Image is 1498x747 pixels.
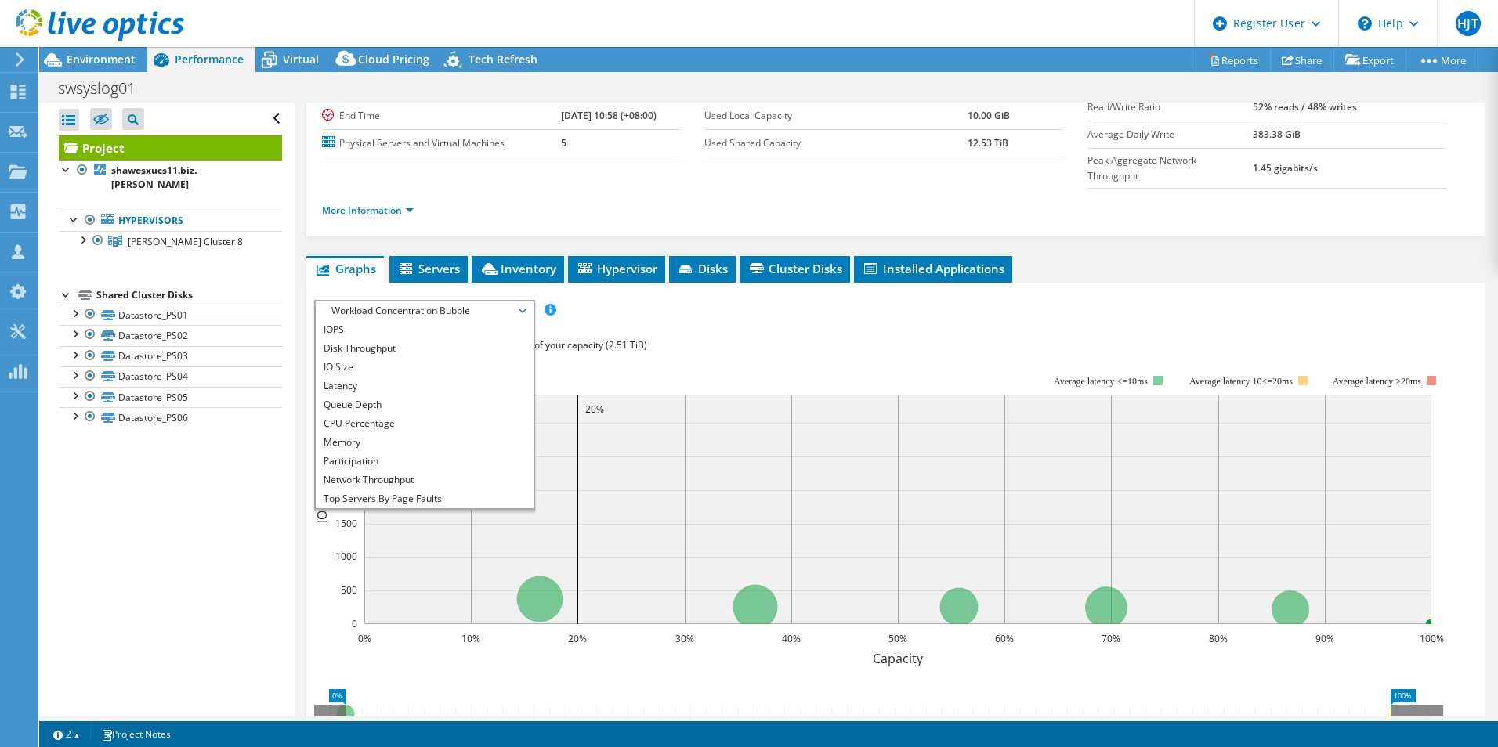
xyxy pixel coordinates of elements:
[425,338,647,352] span: 73% of IOPS falls on 20% of your capacity (2.51 TiB)
[357,632,371,645] text: 0%
[1196,48,1271,72] a: Reports
[561,136,566,150] b: 5
[1253,128,1301,141] b: 383.38 GiB
[576,261,657,276] span: Hypervisor
[568,632,587,645] text: 20%
[675,632,694,645] text: 30%
[704,135,968,151] label: Used Shared Capacity
[1102,632,1120,645] text: 70%
[316,320,533,339] li: IOPS
[313,496,331,523] text: IOPS
[1087,99,1253,115] label: Read/Write Ratio
[283,52,319,67] span: Virtual
[1406,48,1478,72] a: More
[968,136,1008,150] b: 12.53 TiB
[704,108,968,124] label: Used Local Capacity
[324,301,525,320] span: Workload Concentration Bubble
[1419,632,1443,645] text: 100%
[1315,632,1334,645] text: 90%
[67,52,136,67] span: Environment
[59,305,282,325] a: Datastore_PS01
[59,325,282,345] a: Datastore_PS02
[322,108,561,124] label: End Time
[1189,376,1293,387] tspan: Average latency 10<=20ms
[175,52,244,67] span: Performance
[128,235,243,248] span: [PERSON_NAME] Cluster 8
[314,261,376,276] span: Graphs
[561,109,657,122] b: [DATE] 10:58 (+08:00)
[341,583,357,597] text: 500
[1270,48,1334,72] a: Share
[1087,153,1253,184] label: Peak Aggregate Network Throughput
[335,517,357,530] text: 1500
[42,724,91,744] a: 2
[322,204,414,217] a: More Information
[1253,161,1318,175] b: 1.45 gigabits/s
[585,402,604,416] text: 20%
[316,395,533,414] li: Queue Depth
[479,261,556,276] span: Inventory
[1054,376,1148,387] tspan: Average latency <=10ms
[51,80,160,97] h1: swsyslog01
[1253,100,1357,114] b: 52% reads / 48% writes
[968,109,1010,122] b: 10.00 GiB
[1087,127,1253,143] label: Average Daily Write
[59,161,282,195] a: shawesxucs11.biz.[PERSON_NAME]
[888,632,907,645] text: 50%
[111,164,197,191] b: shawesxucs11.biz.[PERSON_NAME]
[96,286,282,305] div: Shared Cluster Disks
[358,52,429,67] span: Cloud Pricing
[677,261,728,276] span: Disks
[747,261,842,276] span: Cluster Disks
[59,211,282,231] a: Hypervisors
[461,632,480,645] text: 10%
[397,261,460,276] span: Servers
[59,135,282,161] a: Project
[469,52,537,67] span: Tech Refresh
[782,632,801,645] text: 40%
[59,407,282,428] a: Datastore_PS06
[59,346,282,366] a: Datastore_PS03
[316,414,533,433] li: CPU Percentage
[90,724,182,744] a: Project Notes
[316,489,533,508] li: Top Servers By Page Faults
[1456,11,1481,36] span: HJT
[1333,376,1421,387] text: Average latency >20ms
[316,452,533,471] li: Participation
[316,358,533,377] li: IO Size
[1333,48,1406,72] a: Export
[316,471,533,489] li: Network Throughput
[1209,632,1228,645] text: 80%
[59,231,282,251] a: Shaw Cluster 8
[995,632,1014,645] text: 60%
[335,550,357,563] text: 1000
[1358,16,1372,31] svg: \n
[59,387,282,407] a: Datastore_PS05
[316,377,533,395] li: Latency
[316,339,533,358] li: Disk Throughput
[873,650,924,667] text: Capacity
[862,261,1004,276] span: Installed Applications
[59,366,282,387] a: Datastore_PS04
[316,433,533,452] li: Memory
[352,617,357,630] text: 0
[322,135,561,151] label: Physical Servers and Virtual Machines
